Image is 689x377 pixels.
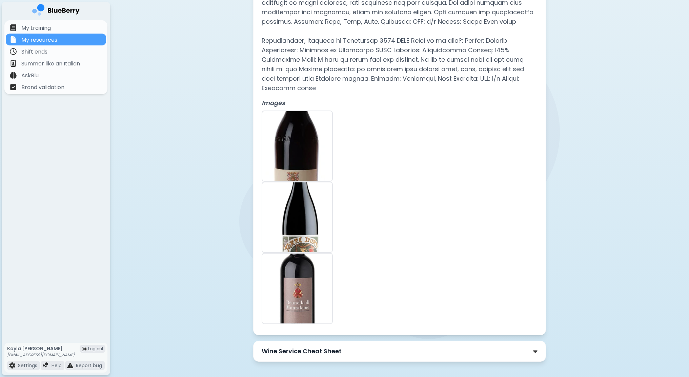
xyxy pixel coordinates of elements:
p: Kayla [PERSON_NAME] [7,345,75,352]
p: Report bug [76,362,102,369]
img: A bottle of Chiara Boschis 'Via Nuova' Barolo DOCG 2019 wine. [262,111,332,181]
img: logout [82,346,87,352]
p: Brand validation [21,83,64,92]
p: Wine Service Cheat Sheet [262,346,342,356]
img: down chevron [533,348,538,355]
img: file icon [10,72,17,79]
img: A bottle of Torre D'orti Amarone Della Valpolicella with a detailed and colorful label. [262,182,332,252]
img: file icon [10,84,17,91]
img: file icon [10,48,17,55]
img: company logo [32,4,80,18]
p: My training [21,24,51,32]
img: file icon [67,362,73,369]
img: A bottle of Collemattoni Brunello di Montalcino 2018 wine. [262,254,332,323]
p: [EMAIL_ADDRESS][DOMAIN_NAME] [7,352,75,358]
p: Shift ends [21,48,47,56]
p: Images [262,98,538,108]
p: AskBlu [21,72,39,80]
p: My resources [21,36,57,44]
p: Summer like an Italian [21,60,80,68]
span: Log out [88,346,103,352]
img: file icon [10,36,17,43]
p: Help [52,362,62,369]
p: Settings [18,362,37,369]
img: file icon [10,60,17,67]
img: file icon [43,362,49,369]
img: file icon [9,362,15,369]
img: file icon [10,24,17,31]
